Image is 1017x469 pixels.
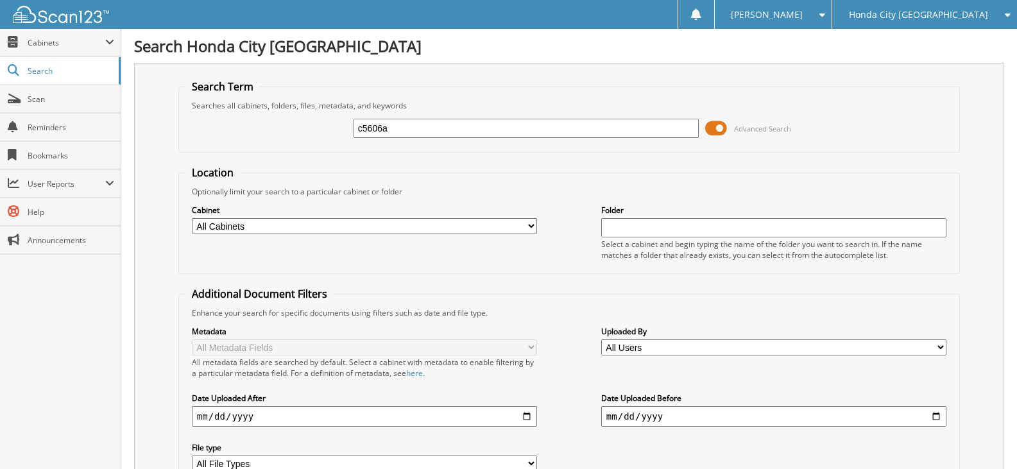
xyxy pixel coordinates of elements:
[13,6,109,23] img: scan123-logo-white.svg
[601,406,946,427] input: end
[185,100,953,111] div: Searches all cabinets, folders, files, metadata, and keywords
[406,368,423,379] a: here
[28,150,114,161] span: Bookmarks
[185,307,953,318] div: Enhance your search for specific documents using filters such as date and file type.
[28,122,114,133] span: Reminders
[28,235,114,246] span: Announcements
[601,393,946,404] label: Date Uploaded Before
[28,37,105,48] span: Cabinets
[185,287,334,301] legend: Additional Document Filters
[185,166,240,180] legend: Location
[192,442,537,453] label: File type
[192,357,537,379] div: All metadata fields are searched by default. Select a cabinet with metadata to enable filtering b...
[731,11,803,19] span: [PERSON_NAME]
[28,94,114,105] span: Scan
[601,205,946,216] label: Folder
[28,207,114,217] span: Help
[134,35,1004,56] h1: Search Honda City [GEOGRAPHIC_DATA]
[601,326,946,337] label: Uploaded By
[953,407,1017,469] iframe: Chat Widget
[192,205,537,216] label: Cabinet
[28,65,112,76] span: Search
[734,124,791,133] span: Advanced Search
[192,326,537,337] label: Metadata
[601,239,946,260] div: Select a cabinet and begin typing the name of the folder you want to search in. If the name match...
[192,406,537,427] input: start
[28,178,105,189] span: User Reports
[849,11,988,19] span: Honda City [GEOGRAPHIC_DATA]
[185,186,953,197] div: Optionally limit your search to a particular cabinet or folder
[185,80,260,94] legend: Search Term
[192,393,537,404] label: Date Uploaded After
